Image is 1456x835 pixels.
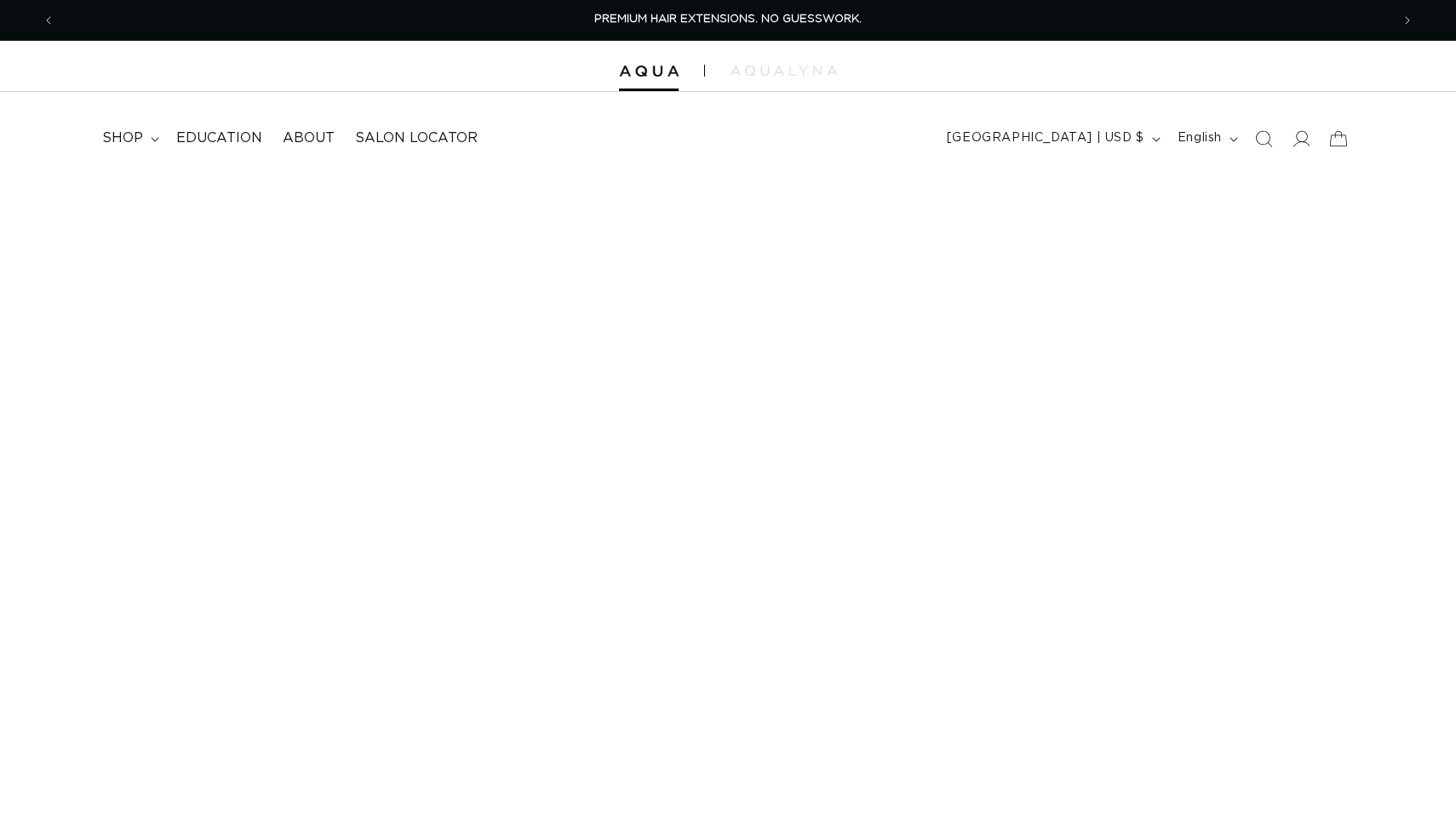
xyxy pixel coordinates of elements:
a: Education [166,119,272,157]
span: Education [176,129,262,147]
img: Aqua Hair Extensions [619,66,679,77]
button: English [1167,123,1245,155]
span: shop [102,129,143,147]
a: Salon Locator [345,119,488,157]
span: Salon Locator [355,129,478,147]
img: aqualyna.com [731,66,837,76]
span: [GEOGRAPHIC_DATA] | USD $ [947,129,1144,147]
span: PREMIUM HAIR EXTENSIONS. NO GUESSWORK. [594,14,862,25]
button: [GEOGRAPHIC_DATA] | USD $ [937,123,1167,155]
button: Next announcement [1389,4,1426,37]
summary: Search [1245,120,1282,157]
a: About [272,119,345,157]
summary: shop [92,119,166,157]
button: Previous announcement [30,4,67,37]
span: About [283,129,335,147]
span: English [1178,129,1222,147]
